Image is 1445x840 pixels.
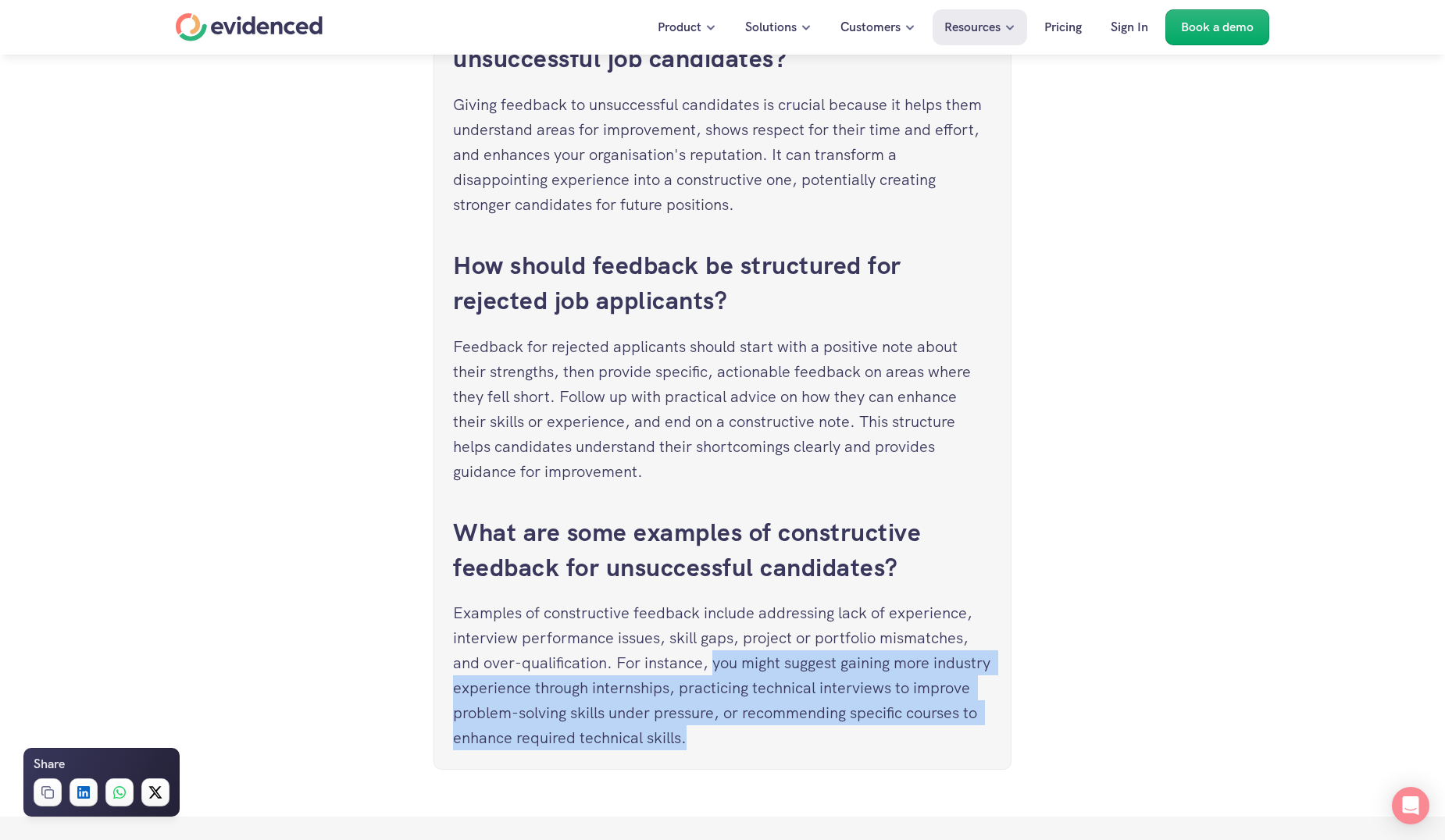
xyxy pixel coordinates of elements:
p: Examples of constructive feedback include addressing lack of experience, interview performance is... [453,600,992,750]
div: Open Intercom Messenger [1392,787,1429,824]
a: Book a demo [1165,9,1269,45]
a: Sign In [1099,9,1160,45]
p: Pricing [1044,17,1082,37]
p: Resources [944,17,1001,37]
a: Pricing [1033,9,1094,45]
p: Solutions [745,17,797,37]
a: How should feedback be structured for rejected job applicants? [453,249,908,317]
p: Customers [840,17,901,37]
h6: Share [34,754,65,774]
p: Sign In [1111,17,1148,37]
p: Feedback for rejected applicants should start with a positive note about their strengths, then pr... [453,334,992,484]
a: What are some examples of constructive feedback for unsuccessful candidates? [453,516,928,584]
p: Giving feedback to unsuccessful candidates is crucial because it helps them understand areas for ... [453,92,992,217]
p: Product [658,17,701,37]
a: Home [176,13,323,41]
p: Book a demo [1181,17,1254,37]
